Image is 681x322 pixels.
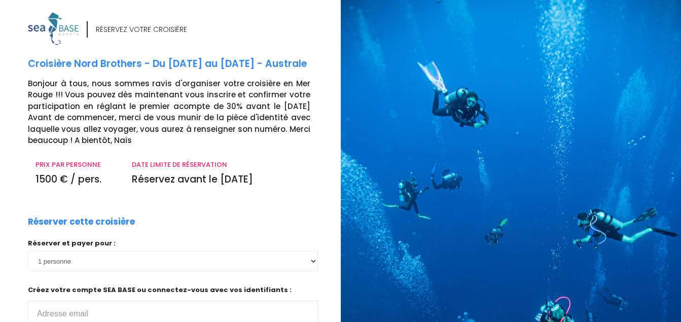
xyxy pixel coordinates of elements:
p: Réservez avant le [DATE] [132,172,310,187]
p: 1500 € / pers. [35,172,117,187]
p: Réserver cette croisière [28,216,135,229]
p: DATE LIMITE DE RÉSERVATION [132,160,310,170]
p: PRIX PAR PERSONNE [35,160,117,170]
p: Croisière Nord Brothers - Du [DATE] au [DATE] - Australe [28,57,333,71]
p: Réserver et payer pour : [28,238,318,248]
div: RÉSERVEZ VOTRE CROISIÈRE [96,24,187,35]
p: Bonjour à tous, nous sommes ravis d'organiser votre croisière en Mer Rouge !!! Vous pouvez dès ma... [28,78,333,147]
img: logo_color1.png [28,12,79,45]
